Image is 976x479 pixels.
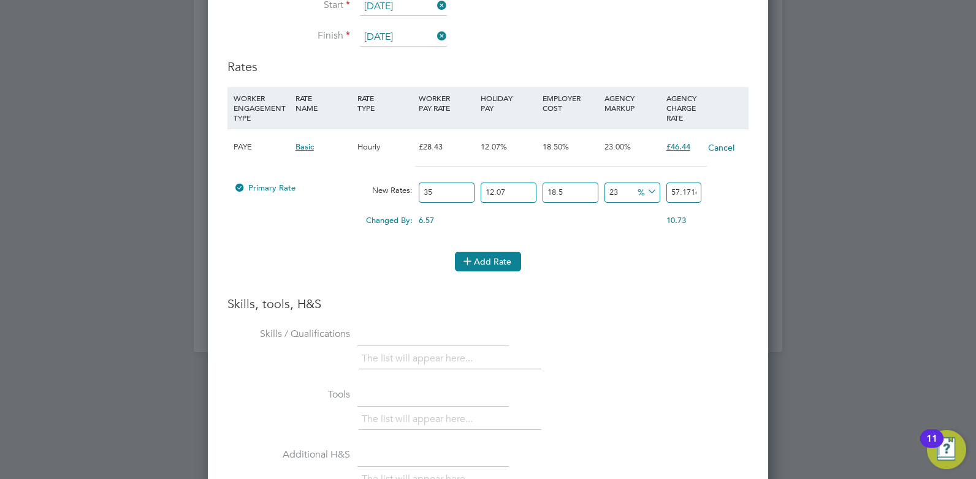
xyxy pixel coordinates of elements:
div: AGENCY MARKUP [601,87,663,119]
button: Add Rate [455,252,521,271]
div: WORKER ENGAGEMENT TYPE [231,87,292,129]
div: £28.43 [416,129,478,165]
span: 6.57 [419,215,434,225]
span: 10.73 [666,215,686,225]
div: EMPLOYER COST [539,87,601,119]
span: Primary Rate [234,183,295,193]
div: AGENCY CHARGE RATE [663,87,704,129]
label: Finish [227,29,350,42]
input: Select one [360,28,447,47]
label: Tools [227,388,350,401]
span: % [633,184,658,198]
div: RATE NAME [292,87,354,119]
h3: Skills, tools, H&S [227,296,749,312]
div: WORKER PAY RATE [416,87,478,119]
label: Skills / Qualifications [227,328,350,341]
li: The list will appear here... [362,350,478,367]
button: Open Resource Center, 11 new notifications [927,430,966,469]
label: Additional H&S [227,448,350,461]
button: Cancel [707,141,735,154]
span: 23.00% [604,141,631,152]
h3: Rates [227,59,749,75]
span: 12.07% [481,141,507,152]
div: PAYE [231,129,292,165]
span: 18.50% [543,141,569,152]
li: The list will appear here... [362,411,478,428]
div: Hourly [354,129,416,165]
span: £46.44 [666,141,690,152]
div: HOLIDAY PAY [478,87,539,119]
span: Basic [295,141,314,152]
div: RATE TYPE [354,87,416,119]
div: 11 [926,439,937,454]
div: Changed By: [231,209,416,232]
div: New Rates: [354,179,416,202]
